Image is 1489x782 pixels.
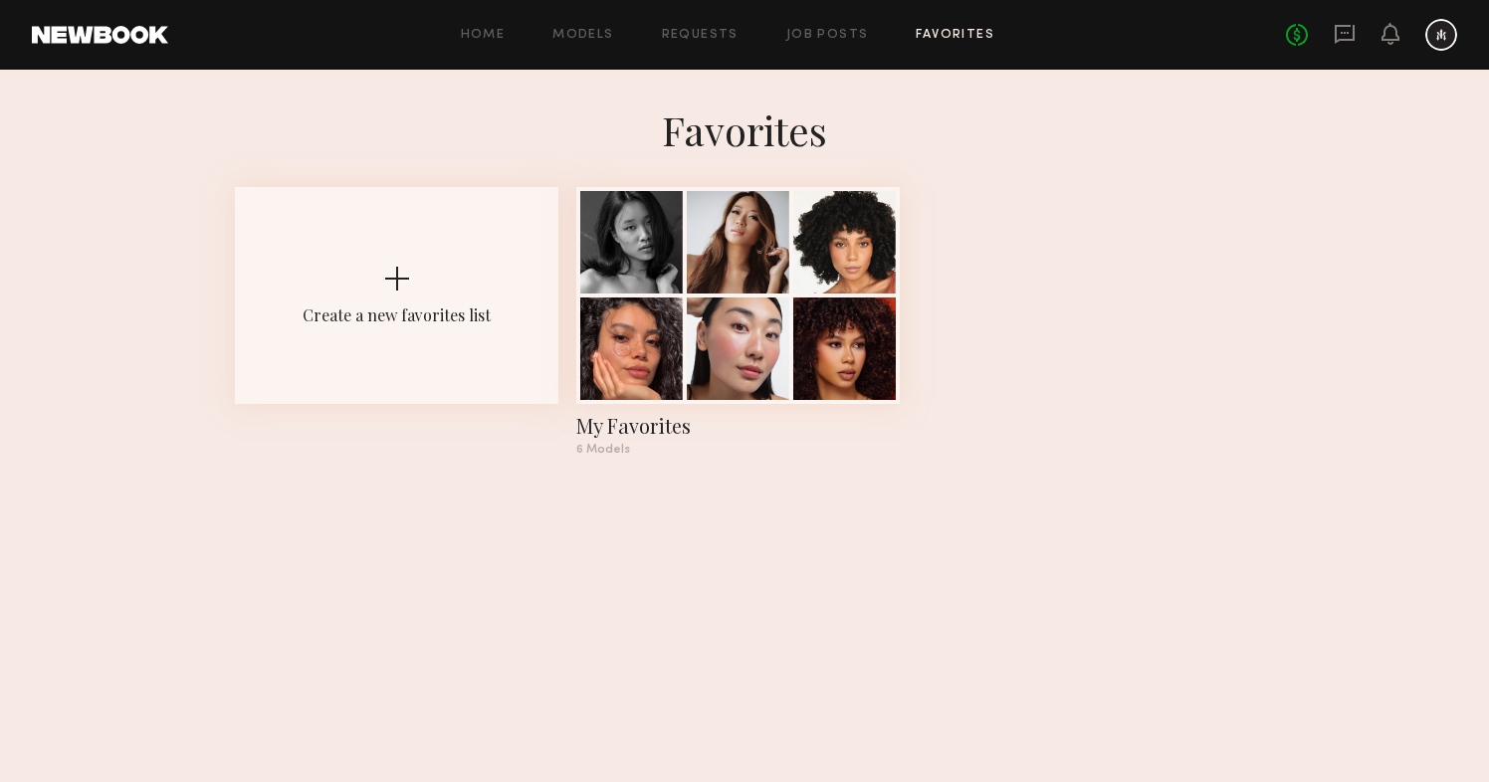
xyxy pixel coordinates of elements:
a: Favorites [916,29,994,42]
div: My Favorites [576,412,900,440]
button: Create a new favorites list [235,187,558,472]
div: 6 Models [576,444,900,456]
a: Home [461,29,506,42]
a: Models [552,29,613,42]
a: My Favorites6 Models [576,187,900,456]
div: Create a new favorites list [303,304,491,325]
a: Job Posts [786,29,869,42]
a: Requests [662,29,739,42]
